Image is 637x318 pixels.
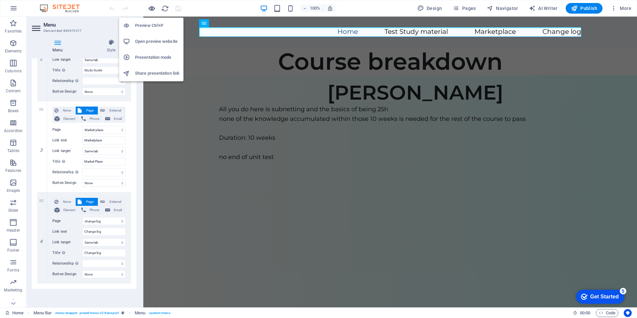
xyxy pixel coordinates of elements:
[596,309,618,317] button: Code
[5,3,54,17] div: Get Started 5 items remaining, 0% complete
[52,249,82,257] label: Title
[529,5,558,12] span: AI Writer
[62,115,77,123] span: Element
[7,148,19,153] p: Tables
[52,136,82,144] label: Link text
[20,7,48,13] div: Get Started
[103,115,125,123] button: Email
[32,39,86,53] h4: Menu
[484,3,521,14] button: Navigator
[161,4,169,12] button: reload
[7,188,20,193] p: Images
[52,56,82,64] label: Link target
[107,107,123,115] span: External
[52,126,82,134] label: Page
[86,39,136,53] h4: Style
[135,22,179,30] h6: Preview Ctrl+P
[88,115,101,123] span: Phone
[34,309,52,317] span: Click to select. Double-click to edit
[52,260,82,268] label: Relationship
[43,22,136,28] h2: Menu
[148,309,171,317] span: . custom-menu
[52,228,82,236] label: Link text
[84,107,96,115] span: Page
[82,249,126,257] input: Title
[5,309,24,317] a: Click to cancel selection. Double-click to open Pages
[566,3,602,14] button: Publish
[453,5,476,12] span: Pages
[38,4,88,12] img: Editor Logo
[79,206,103,214] button: Phone
[327,5,333,11] i: On resize automatically adjust zoom level to fit chosen device.
[599,309,615,317] span: Code
[82,66,126,74] input: Title
[52,158,82,166] label: Title
[450,3,478,14] button: Pages
[121,311,124,315] i: This element is a customizable preset
[573,309,591,317] h6: Session time
[608,3,634,14] button: More
[571,5,597,12] span: Publish
[5,48,22,54] p: Elements
[8,108,19,114] p: Boxes
[112,115,123,123] span: Email
[52,238,82,246] label: Link target
[79,115,103,123] button: Phone
[7,248,19,253] p: Footer
[52,107,75,115] button: None
[34,309,171,317] nav: breadcrumb
[487,5,518,12] span: Navigator
[135,69,179,77] h6: Share presentation link
[4,128,23,133] p: Accordion
[415,3,445,14] div: Design (Ctrl+Alt+Y)
[417,5,442,12] span: Design
[36,56,46,61] em: 2
[5,29,22,34] p: Favorites
[43,28,123,34] h3: Element #ed-889470417
[84,198,96,206] span: Page
[112,206,123,214] span: Email
[52,115,79,123] button: Element
[135,53,179,61] h6: Presentation mode
[415,3,445,14] button: Design
[88,206,101,214] span: Phone
[76,107,98,115] button: Page
[98,198,125,206] button: External
[60,107,73,115] span: None
[107,198,123,206] span: External
[610,5,631,12] span: More
[7,228,20,233] p: Header
[52,88,82,96] label: Button Design
[52,179,82,187] label: Button Design
[5,168,21,173] p: Features
[52,206,79,214] button: Element
[526,3,560,14] button: AI Writer
[52,270,82,278] label: Button Design
[82,136,126,144] input: Link text...
[98,107,125,115] button: External
[82,228,126,236] input: Link text...
[52,77,82,85] label: Relationship
[36,147,46,153] em: 3
[585,310,586,315] span: :
[4,287,22,293] p: Marketing
[76,198,98,206] button: Page
[52,168,82,176] label: Relationship
[49,1,56,8] div: 5
[6,88,21,94] p: Content
[103,206,125,214] button: Email
[161,5,169,12] i: Reload page
[52,66,82,74] label: Title
[7,268,19,273] p: Forms
[52,217,82,225] label: Page
[52,147,82,155] label: Link target
[300,4,323,12] button: 100%
[5,68,22,74] p: Columns
[62,206,77,214] span: Element
[135,309,145,317] span: Click to select. Double-click to edit
[580,309,590,317] span: 00 00
[8,208,19,213] p: Slider
[82,158,126,166] input: Title
[310,4,320,12] h6: 100%
[52,198,75,206] button: None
